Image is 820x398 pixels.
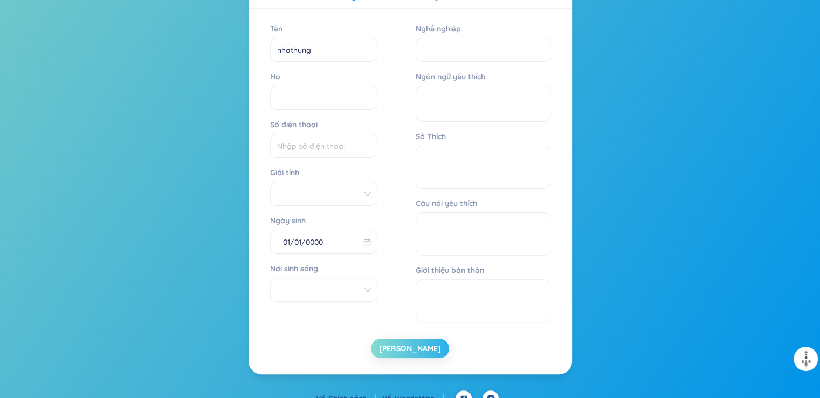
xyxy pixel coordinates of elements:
[797,351,815,368] img: to top
[270,260,323,277] label: Nơi sinh sống
[270,86,377,110] input: Họ
[270,212,311,229] label: Ngày sinh
[270,164,305,181] label: Giới tính
[416,279,550,322] textarea: Giới thiệu bản thân
[416,212,550,256] textarea: Câu nói yêu thích
[416,262,490,279] label: Giới thiệu bản thân
[416,20,466,37] label: Nghề nghiệp
[416,38,550,62] input: Nghề nghiệp
[277,232,361,251] input: Ngày sinh
[416,128,451,145] label: Sở Thích
[270,38,377,62] input: Tên
[371,339,449,358] button: [PERSON_NAME]
[270,116,323,133] label: Số điện thoại
[270,20,288,37] label: Tên
[379,343,441,354] span: [PERSON_NAME]
[270,68,286,85] label: Họ
[270,134,377,158] input: Số điện thoại
[416,146,550,189] textarea: Sở Thích
[416,195,483,212] label: Câu nói yêu thích
[416,68,491,85] label: Ngôn ngữ yêu thích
